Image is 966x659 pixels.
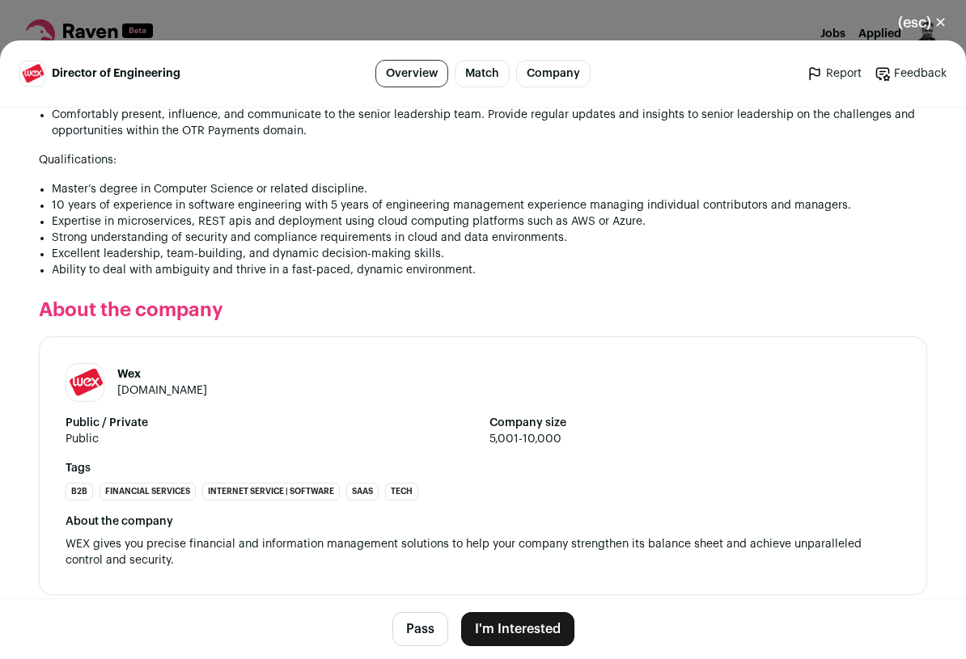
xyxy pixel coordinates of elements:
[392,612,448,646] button: Pass
[455,60,510,87] a: Match
[52,262,927,278] li: Ability to deal with ambiguity and thrive in a fast-paced, dynamic environment.
[879,5,966,40] button: Close modal
[489,431,900,447] span: 5,001-10,000
[52,181,927,197] li: Master’s degree in Computer Science or related discipline.
[20,63,44,83] img: 6ab67cd2cf17fd0d0cc382377698315955706a931088c98580e57bcffc808660.jpg
[117,385,207,396] a: [DOMAIN_NAME]
[52,213,927,230] li: Expertise in microservices, REST apis and deployment using cloud computing platforms such as AWS ...
[117,366,207,382] h1: Wex
[66,431,477,447] span: Public
[346,483,379,501] li: SaaS
[66,483,93,501] li: B2B
[52,107,927,139] li: Comfortably present, influence, and communicate to the senior leadership team. Provide regular up...
[202,483,340,501] li: Internet Service | Software
[52,246,927,262] li: Excellent leadership, team-building, and dynamic decision-making skills.
[100,483,196,501] li: Financial Services
[375,60,448,87] a: Overview
[39,298,927,323] h2: About the company
[66,367,104,399] img: 6ab67cd2cf17fd0d0cc382377698315955706a931088c98580e57bcffc808660.jpg
[39,152,927,168] p: Qualifications:
[875,65,947,82] a: Feedback
[516,60,591,87] a: Company
[461,612,574,646] button: I'm Interested
[385,483,418,501] li: Tech
[66,460,900,476] strong: Tags
[489,415,900,431] strong: Company size
[52,197,927,213] li: 10 years of experience in software engineering with 5 years of engineering management experience ...
[52,65,180,82] span: Director of Engineering
[66,539,865,566] span: WEX gives you precise financial and information management solutions to help your company strengt...
[52,230,927,246] li: Strong understanding of security and compliance requirements in cloud and data environments.
[66,513,900,530] div: About the company
[66,415,477,431] strong: Public / Private
[807,65,862,82] a: Report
